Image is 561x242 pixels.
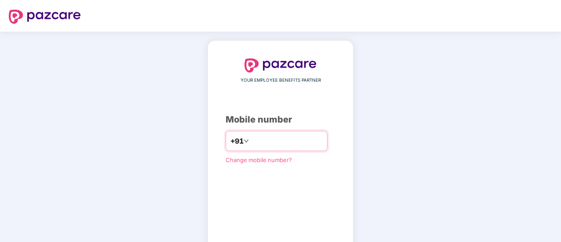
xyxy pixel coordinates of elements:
span: YOUR EMPLOYEE BENEFITS PARTNER [241,77,321,84]
div: Mobile number [226,113,335,126]
span: down [244,138,249,144]
a: Change mobile number? [226,156,292,163]
img: logo [245,58,316,72]
img: logo [9,10,81,24]
span: +91 [230,136,244,147]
